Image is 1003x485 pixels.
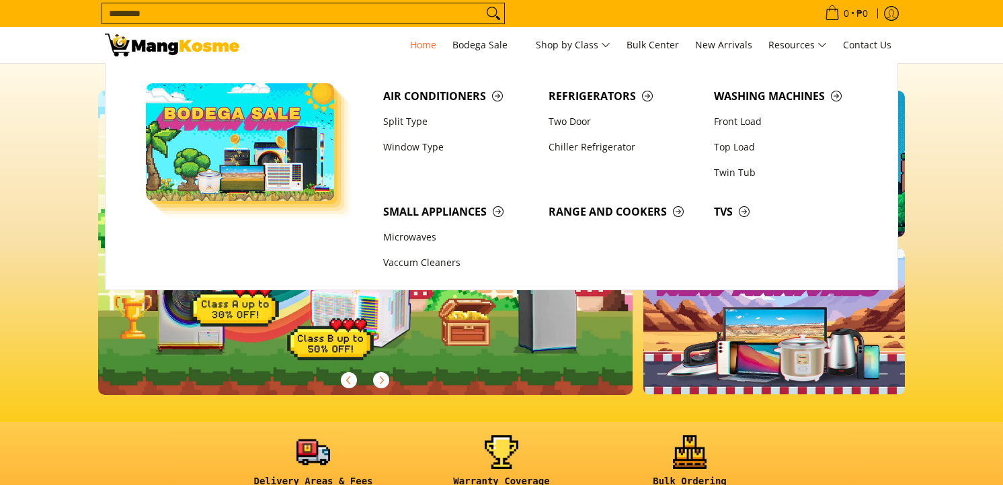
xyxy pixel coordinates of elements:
[383,204,535,220] span: Small Appliances
[334,365,364,395] button: Previous
[146,83,334,201] img: Bodega Sale
[707,134,873,160] a: Top Load
[836,27,898,63] a: Contact Us
[446,27,526,63] a: Bodega Sale
[695,38,752,51] span: New Arrivals
[376,225,542,251] a: Microwaves
[688,27,759,63] a: New Arrivals
[376,134,542,160] a: Window Type
[707,83,873,109] a: Washing Machines
[383,88,535,105] span: Air Conditioners
[714,88,866,105] span: Washing Machines
[620,27,686,63] a: Bulk Center
[105,34,239,56] img: Mang Kosme: Your Home Appliances Warehouse Sale Partner!
[542,199,707,224] a: Range and Cookers
[542,134,707,160] a: Chiller Refrigerator
[549,204,700,220] span: Range and Cookers
[707,199,873,224] a: TVs
[376,251,542,276] a: Vaccum Cleaners
[707,109,873,134] a: Front Load
[542,109,707,134] a: Two Door
[253,27,898,63] nav: Main Menu
[376,83,542,109] a: Air Conditioners
[542,83,707,109] a: Refrigerators
[549,88,700,105] span: Refrigerators
[854,9,870,18] span: ₱0
[376,109,542,134] a: Split Type
[376,199,542,224] a: Small Appliances
[98,91,676,416] a: More
[762,27,834,63] a: Resources
[627,38,679,51] span: Bulk Center
[410,38,436,51] span: Home
[366,365,396,395] button: Next
[483,3,504,24] button: Search
[821,6,872,21] span: •
[452,37,520,54] span: Bodega Sale
[714,204,866,220] span: TVs
[842,9,851,18] span: 0
[707,160,873,185] a: Twin Tub
[529,27,617,63] a: Shop by Class
[843,38,891,51] span: Contact Us
[536,37,610,54] span: Shop by Class
[403,27,443,63] a: Home
[768,37,827,54] span: Resources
